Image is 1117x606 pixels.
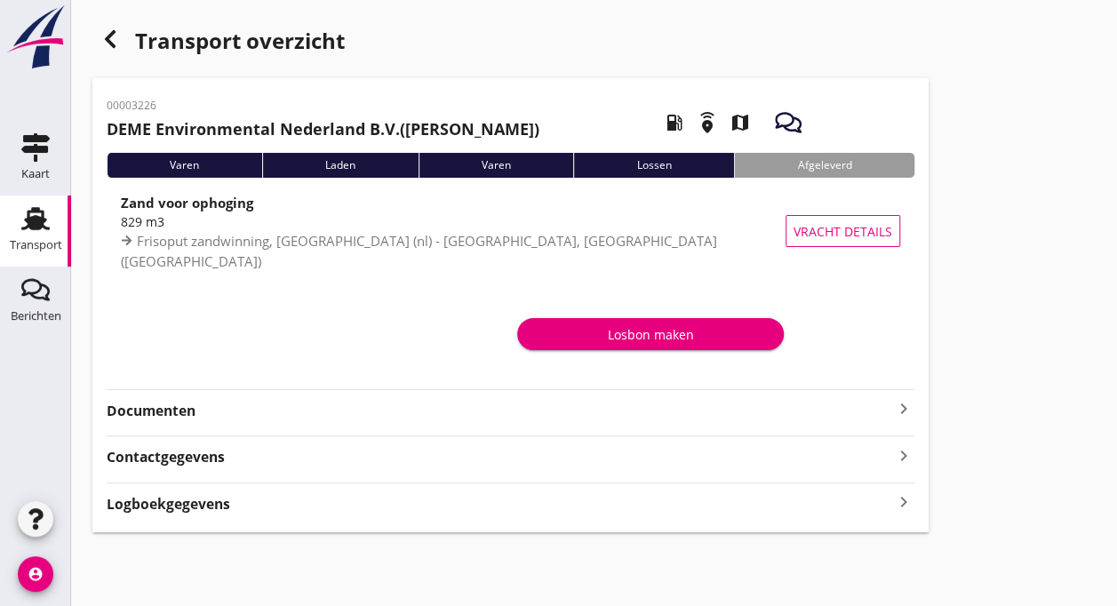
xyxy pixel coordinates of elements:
[107,118,400,140] strong: DEME Environmental Nederland B.V.
[262,153,419,178] div: Laden
[92,21,929,64] div: Transport overzicht
[121,212,795,231] div: 829 m3
[107,192,914,270] a: Zand voor ophoging829 m3Frisoput zandwinning, [GEOGRAPHIC_DATA] (nl) - [GEOGRAPHIC_DATA], [GEOGRA...
[893,490,914,514] i: keyboard_arrow_right
[21,168,50,179] div: Kaart
[107,98,539,114] p: 00003226
[4,4,68,70] img: logo-small.a267ee39.svg
[650,98,699,148] i: local_gas_station
[573,153,734,178] div: Lossen
[893,398,914,419] i: keyboard_arrow_right
[786,215,900,247] button: Vracht details
[531,325,770,344] div: Losbon maken
[18,556,53,592] i: account_circle
[517,318,784,350] button: Losbon maken
[107,401,893,421] strong: Documenten
[121,194,253,211] strong: Zand voor ophoging
[10,239,62,251] div: Transport
[107,153,262,178] div: Varen
[107,447,225,467] strong: Contactgegevens
[794,222,892,241] span: Vracht details
[107,494,230,514] strong: Logboekgegevens
[714,98,764,148] i: map
[11,310,61,322] div: Berichten
[121,232,717,270] span: Frisoput zandwinning, [GEOGRAPHIC_DATA] (nl) - [GEOGRAPHIC_DATA], [GEOGRAPHIC_DATA] ([GEOGRAPHIC_...
[107,117,539,141] h2: ([PERSON_NAME])
[419,153,574,178] div: Varen
[734,153,914,178] div: Afgeleverd
[682,98,732,148] i: emergency_share
[893,443,914,467] i: keyboard_arrow_right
